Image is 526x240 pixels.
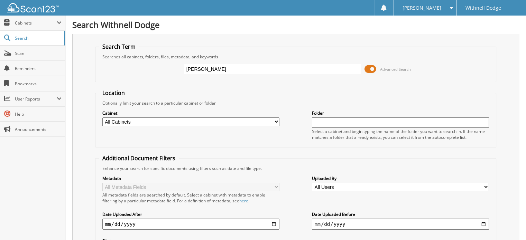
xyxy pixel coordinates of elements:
[239,198,248,204] a: here
[102,211,279,217] label: Date Uploaded After
[380,67,411,72] span: Advanced Search
[102,219,279,230] input: start
[312,128,489,140] div: Select a cabinet and begin typing the name of the folder you want to search in. If the name match...
[15,50,62,56] span: Scan
[99,100,493,106] div: Optionally limit your search to a particular cabinet or folder
[15,66,62,71] span: Reminders
[491,207,526,240] iframe: Chat Widget
[312,110,489,116] label: Folder
[99,89,128,97] legend: Location
[99,54,493,60] div: Searches all cabinets, folders, files, metadata, and keywords
[15,111,62,117] span: Help
[465,6,501,10] span: Withnell Dodge
[99,43,139,50] legend: Search Term
[99,165,493,171] div: Enhance your search for specific documents using filters such as date and file type.
[312,211,489,217] label: Date Uploaded Before
[312,219,489,230] input: end
[403,6,441,10] span: [PERSON_NAME]
[102,110,279,116] label: Cabinet
[72,19,519,30] h1: Search Withnell Dodge
[15,20,57,26] span: Cabinets
[99,154,179,162] legend: Additional Document Filters
[312,175,489,181] label: Uploaded By
[102,192,279,204] div: All metadata fields are searched by default. Select a cabinet with metadata to enable filtering b...
[7,3,59,12] img: scan123-logo-white.svg
[102,175,279,181] label: Metadata
[15,126,62,132] span: Announcements
[15,81,62,87] span: Bookmarks
[15,35,61,41] span: Search
[15,96,57,102] span: User Reports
